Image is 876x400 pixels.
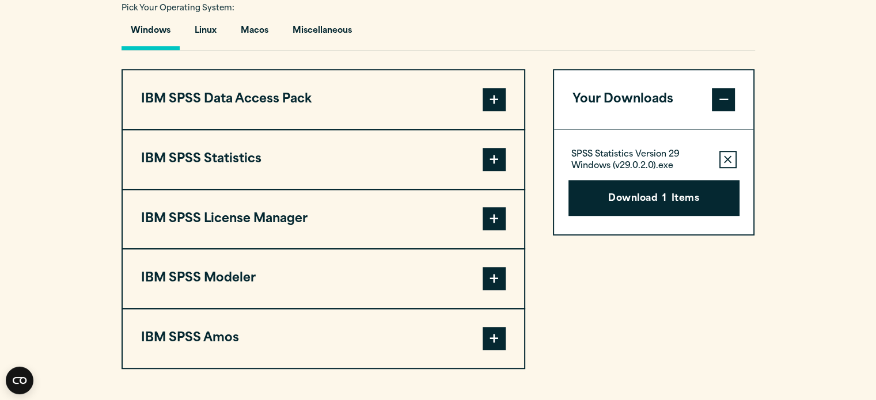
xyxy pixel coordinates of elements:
button: IBM SPSS Amos [123,309,524,368]
div: Your Downloads [554,129,754,234]
button: IBM SPSS Modeler [123,249,524,308]
button: IBM SPSS Data Access Pack [123,70,524,129]
button: Your Downloads [554,70,754,129]
button: Windows [122,17,180,50]
span: 1 [662,192,666,207]
button: Linux [185,17,226,50]
button: Miscellaneous [283,17,361,50]
button: IBM SPSS License Manager [123,190,524,249]
span: Pick Your Operating System: [122,5,234,12]
button: IBM SPSS Statistics [123,130,524,189]
p: SPSS Statistics Version 29 Windows (v29.0.2.0).exe [571,149,710,172]
button: Open CMP widget [6,367,33,394]
button: Download1Items [568,180,740,216]
button: Macos [232,17,278,50]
